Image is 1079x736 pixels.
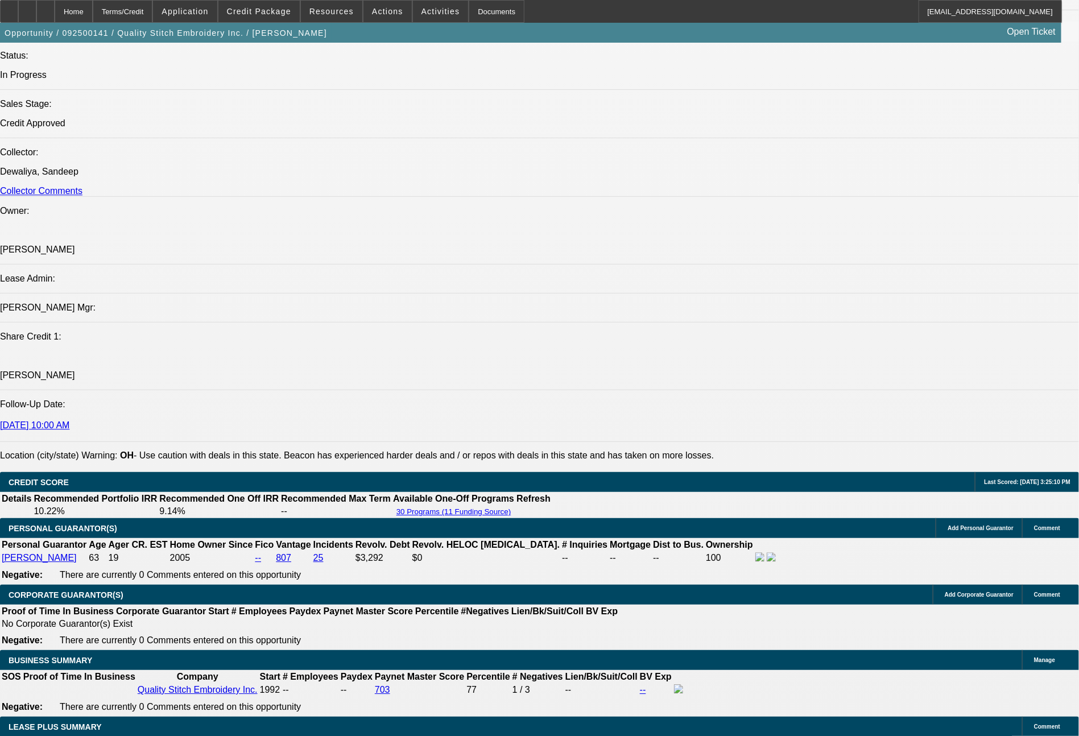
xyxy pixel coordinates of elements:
th: Recommended One Off IRR [159,493,279,505]
span: There are currently 0 Comments entered on this opportunity [60,702,301,712]
span: LEASE PLUS SUMMARY [9,722,102,731]
b: #Negatives [461,606,510,616]
td: -- [280,506,391,517]
span: CREDIT SCORE [9,478,69,487]
b: Corporate Guarantor [116,606,206,616]
button: Resources [301,1,362,22]
button: Credit Package [218,1,300,22]
b: Paynet Master Score [375,672,464,681]
span: BUSINESS SUMMARY [9,656,92,665]
td: 63 [88,552,106,564]
span: Comment [1034,592,1060,598]
b: Mortgage [610,540,651,549]
span: Opportunity / 092500141 / Quality Stitch Embroidery Inc. / [PERSON_NAME] [5,28,327,38]
a: 25 [313,553,324,563]
b: Percentile [466,672,510,681]
b: Company [177,672,218,681]
td: -- [565,684,638,696]
td: 9.14% [159,506,279,517]
b: Paydex [341,672,373,681]
b: # Negatives [512,672,563,681]
b: Vantage [276,540,311,549]
th: Proof of Time In Business [23,671,136,683]
b: OH [120,450,134,460]
button: Application [153,1,217,22]
td: -- [340,684,373,696]
label: - Use caution with deals in this state. Beacon has experienced harder deals and / or repos with d... [120,450,714,460]
a: -- [255,553,261,563]
span: Add Corporate Guarantor [945,592,1014,598]
b: Revolv. Debt [355,540,410,549]
td: -- [561,552,608,564]
td: 1992 [259,684,281,696]
b: Start [260,672,280,681]
span: PERSONAL GUARANTOR(S) [9,524,117,533]
b: Ownership [706,540,753,549]
td: No Corporate Guarantor(s) Exist [1,618,623,630]
b: Ager CR. EST [109,540,168,549]
b: Home Owner Since [170,540,253,549]
div: 1 / 3 [512,685,563,695]
span: Activities [421,7,460,16]
b: Paydex [290,606,321,616]
div: 77 [466,685,510,695]
td: 19 [108,552,168,564]
span: 2005 [170,553,191,563]
b: Revolv. HELOC [MEDICAL_DATA]. [412,540,560,549]
button: Activities [413,1,469,22]
b: Fico [255,540,274,549]
th: SOS [1,671,22,683]
span: Application [162,7,208,16]
img: linkedin-icon.png [767,552,776,561]
a: 807 [276,553,291,563]
b: Start [208,606,229,616]
span: There are currently 0 Comments entered on this opportunity [60,635,301,645]
th: Refresh [516,493,551,505]
td: 10.22% [33,506,158,517]
span: Comment [1034,525,1060,531]
span: There are currently 0 Comments entered on this opportunity [60,570,301,580]
a: Open Ticket [1003,22,1060,42]
th: Recommended Max Term [280,493,391,505]
td: -- [609,552,651,564]
img: facebook-icon.png [674,684,683,693]
span: CORPORATE GUARANTOR(S) [9,590,123,599]
b: # Employees [283,672,338,681]
span: Actions [372,7,403,16]
b: Lien/Bk/Suit/Coll [565,672,638,681]
b: Negative: [2,702,43,712]
td: 100 [705,552,754,564]
span: Credit Package [227,7,291,16]
span: -- [283,685,289,694]
b: Age [89,540,106,549]
td: $0 [412,552,561,564]
td: $3,292 [355,552,411,564]
b: Personal Guarantor [2,540,86,549]
span: Add Personal Guarantor [948,525,1014,531]
span: Manage [1034,657,1055,663]
td: -- [652,552,704,564]
th: Recommended Portfolio IRR [33,493,158,505]
span: Comment [1034,723,1060,730]
b: Lien/Bk/Suit/Coll [511,606,584,616]
a: [PERSON_NAME] [2,553,77,563]
img: facebook-icon.png [755,552,764,561]
button: Actions [363,1,412,22]
b: # Employees [231,606,287,616]
th: Proof of Time In Business [1,606,114,617]
button: 30 Programs (11 Funding Source) [393,507,515,516]
b: Percentile [415,606,458,616]
span: Resources [309,7,354,16]
b: BV Exp [640,672,672,681]
a: -- [640,685,646,694]
b: # Inquiries [562,540,607,549]
a: Quality Stitch Embroidery Inc. [138,685,258,694]
b: Paynet Master Score [324,606,413,616]
b: BV Exp [586,606,618,616]
b: Negative: [2,635,43,645]
th: Details [1,493,32,505]
b: Incidents [313,540,353,549]
b: Negative: [2,570,43,580]
a: 703 [375,685,390,694]
span: Last Scored: [DATE] 3:25:10 PM [984,479,1070,485]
